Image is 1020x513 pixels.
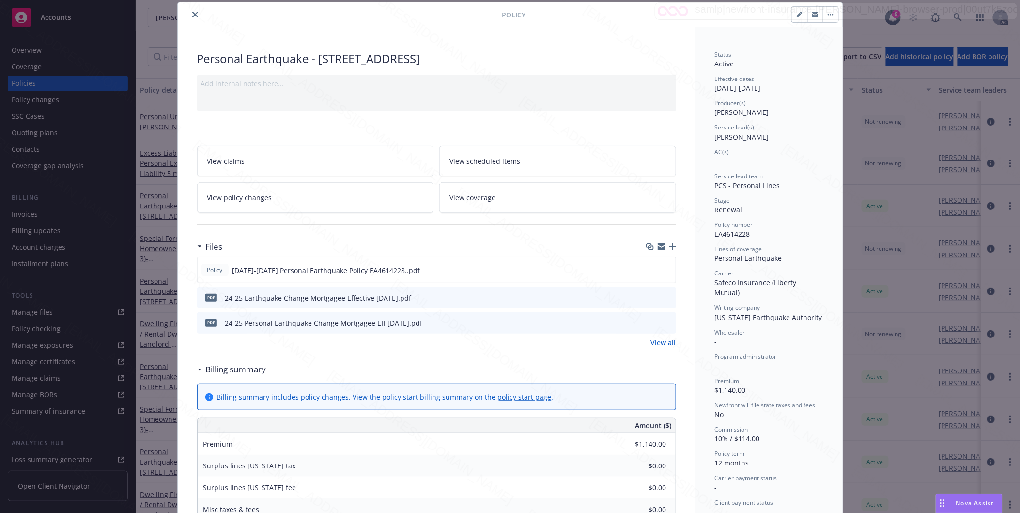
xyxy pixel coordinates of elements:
[715,205,742,214] span: Renewal
[217,392,554,402] div: Billing summary includes policy changes. View the policy start billing summary on the .
[715,75,823,93] div: [DATE] - [DATE]
[715,304,760,312] span: Writing company
[201,79,672,89] div: Add internal notes here...
[205,294,217,301] span: pdf
[197,146,434,176] a: View claims
[715,337,717,346] span: -
[715,229,750,239] span: EA4614228
[715,498,773,507] span: Client payment status
[205,319,217,326] span: pdf
[715,353,777,361] span: Program administrator
[715,458,749,467] span: 12 months
[956,499,994,507] span: Nova Assist
[203,461,296,470] span: Surplus lines [US_STATE] tax
[197,182,434,213] a: View policy changes
[203,439,233,449] span: Premium
[715,425,748,433] span: Commission
[664,293,672,303] button: preview file
[715,377,740,385] span: Premium
[205,266,225,274] span: Policy
[715,328,745,337] span: Wholesaler
[225,318,423,328] div: 24-25 Personal Earthquake Change Mortgagee Eff [DATE].pdf
[648,293,656,303] button: download file
[439,182,676,213] a: View coverage
[715,474,777,482] span: Carrier payment status
[715,221,753,229] span: Policy number
[651,337,676,348] a: View all
[197,240,223,253] div: Files
[715,157,717,166] span: -
[715,132,769,142] span: [PERSON_NAME]
[715,172,763,180] span: Service lead team
[206,240,223,253] h3: Files
[635,420,672,431] span: Amount ($)
[715,278,799,297] span: Safeco Insurance (Liberty Mutual)
[715,123,755,131] span: Service lead(s)
[715,108,769,117] span: [PERSON_NAME]
[449,192,495,203] span: View coverage
[439,146,676,176] a: View scheduled items
[715,410,724,419] span: No
[715,196,730,205] span: Stage
[663,265,672,275] button: preview file
[206,363,266,376] h3: Billing summary
[715,254,782,263] span: Personal Earthquake
[203,483,296,492] span: Surplus lines [US_STATE] fee
[232,265,420,275] span: [DATE]-[DATE] Personal Earthquake Policy EA4614228..pdf
[189,9,201,20] button: close
[715,75,755,83] span: Effective dates
[609,481,672,495] input: 0.00
[715,361,717,370] span: -
[936,494,1003,513] button: Nova Assist
[207,156,245,166] span: View claims
[715,148,729,156] span: AC(s)
[715,181,780,190] span: PCS - Personal Lines
[715,59,734,68] span: Active
[609,459,672,473] input: 0.00
[715,99,746,107] span: Producer(s)
[715,245,762,253] span: Lines of coverage
[715,50,732,59] span: Status
[449,156,520,166] span: View scheduled items
[715,401,816,409] span: Newfront will file state taxes and fees
[936,494,948,513] div: Drag to move
[197,363,266,376] div: Billing summary
[715,385,746,395] span: $1,140.00
[715,434,760,443] span: 10% / $114.00
[502,10,526,20] span: Policy
[664,318,672,328] button: preview file
[648,318,656,328] button: download file
[715,269,734,277] span: Carrier
[648,265,655,275] button: download file
[715,313,822,322] span: [US_STATE] Earthquake Authority
[197,50,676,67] div: Personal Earthquake - [STREET_ADDRESS]
[715,449,745,458] span: Policy term
[498,392,552,401] a: policy start page
[609,437,672,451] input: 0.00
[715,483,717,492] span: -
[207,192,272,203] span: View policy changes
[225,293,412,303] div: 24-25 Earthquake Change Mortgagee Effective [DATE].pdf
